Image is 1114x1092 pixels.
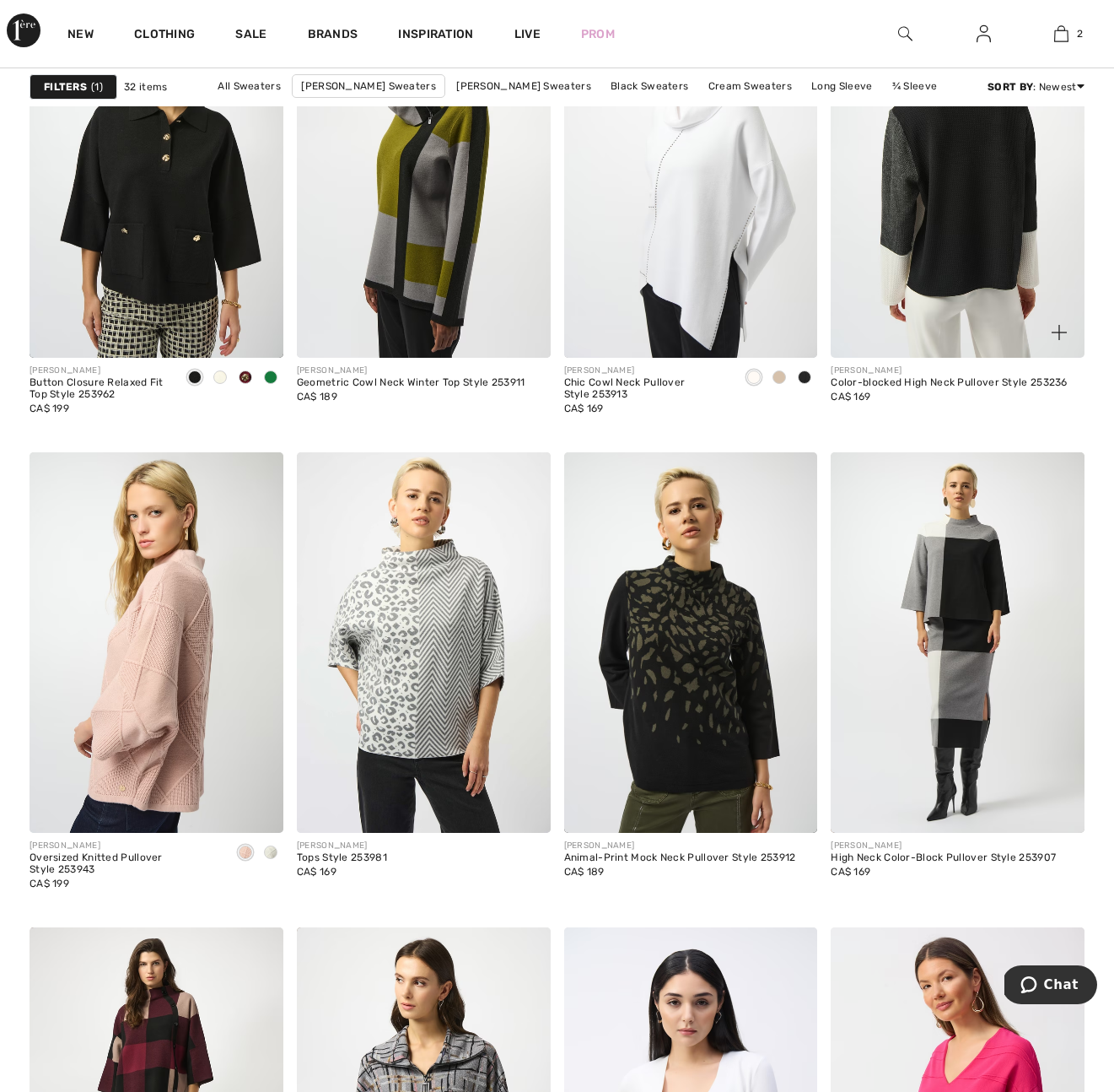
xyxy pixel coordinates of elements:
div: High Neck Color-Block Pullover Style 253907 [831,852,1056,864]
div: [PERSON_NAME] [831,365,1068,377]
a: 2 [1024,24,1100,44]
a: Sale [235,27,266,45]
a: [PERSON_NAME] Sweaters [292,74,445,98]
a: Clothing [134,27,195,45]
div: [PERSON_NAME] [831,840,1056,852]
img: My Bag [1054,24,1068,44]
div: Merlot [233,365,258,392]
div: Black [182,365,207,392]
div: Black [792,365,817,392]
div: [PERSON_NAME] [297,365,525,377]
div: : Newest [988,79,1084,95]
span: 2 [1077,26,1083,41]
div: Color-blocked High Neck Pullover Style 253236 [831,377,1068,389]
span: CA$ 169 [297,866,336,878]
a: Cream Sweaters [700,75,800,97]
div: Vanilla 30 [741,365,767,392]
div: [PERSON_NAME] [564,365,729,377]
div: Oatmeal Melange [767,365,792,392]
div: Oversized Knitted Pullover Style 253943 [30,852,219,876]
div: [PERSON_NAME] [30,840,219,852]
a: Black Sweaters [602,75,697,97]
a: New [67,27,94,45]
a: ¾ Sleeve [884,75,945,97]
span: Inspiration [398,27,473,45]
div: Rose [233,840,258,868]
a: [PERSON_NAME] Sweaters [448,75,600,97]
span: CA$ 189 [564,866,605,878]
img: Joseph Ribkoff Tops Style 253981. VANILLA/GREY [297,452,551,833]
a: Solid [528,98,569,120]
div: Winter White [207,365,233,392]
div: Animal-Print Mock Neck Pullover Style 253912 [564,852,796,864]
span: CA$ 199 [30,403,69,414]
span: CA$ 169 [564,403,604,414]
div: [PERSON_NAME] [30,365,169,377]
div: Geometric Cowl Neck Winter Top Style 253911 [297,377,525,389]
a: Sign In [963,24,1004,45]
img: plus_v2.svg [1052,325,1067,340]
img: 1ère Avenue [7,14,40,47]
img: search the website [898,24,912,44]
img: My Info [977,24,991,44]
div: Button Closure Relaxed Fit Top Style 253962 [30,377,169,401]
div: Winter White [258,840,283,868]
img: Oversized Knitted Pullover Style 253943. Rose [30,452,283,833]
span: CA$ 189 [297,391,337,403]
strong: Filters [44,79,87,95]
span: CA$ 169 [831,391,870,403]
div: [PERSON_NAME] [297,840,387,852]
a: All Sweaters [209,75,289,97]
a: Pattern [572,98,627,120]
div: Chic Cowl Neck Pullover Style 253913 [564,377,729,401]
span: 1 [91,79,103,95]
img: Animal-Print Mock Neck Pullover Style 253912. Black/avocado [564,452,818,833]
a: Brands [308,27,358,45]
span: CA$ 199 [30,878,69,889]
img: High Neck Color-Block Pullover Style 253907. Black/grey/vanilla [831,452,1084,833]
iframe: Opens a widget where you can chat to one of our agents [1004,965,1097,1008]
a: Long Sleeve [803,75,880,97]
span: CA$ 169 [831,866,870,878]
div: Tops Style 253981 [297,852,387,864]
span: 32 items [124,79,167,95]
a: Prom [581,25,615,43]
div: [PERSON_NAME] [564,840,796,852]
strong: Sort By [988,81,1033,93]
a: Live [514,25,541,43]
div: Artichoke [258,365,283,392]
